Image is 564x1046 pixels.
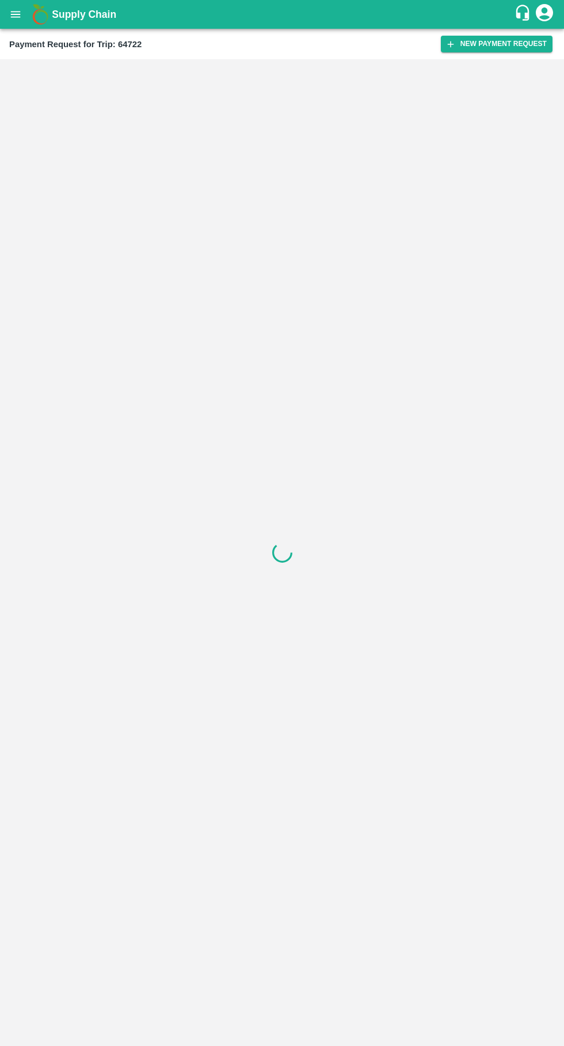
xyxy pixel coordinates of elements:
[29,3,52,26] img: logo
[534,2,555,26] div: account of current user
[441,36,552,52] button: New Payment Request
[52,9,116,20] b: Supply Chain
[514,4,534,25] div: customer-support
[52,6,514,22] a: Supply Chain
[2,1,29,28] button: open drawer
[9,40,142,49] b: Payment Request for Trip: 64722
